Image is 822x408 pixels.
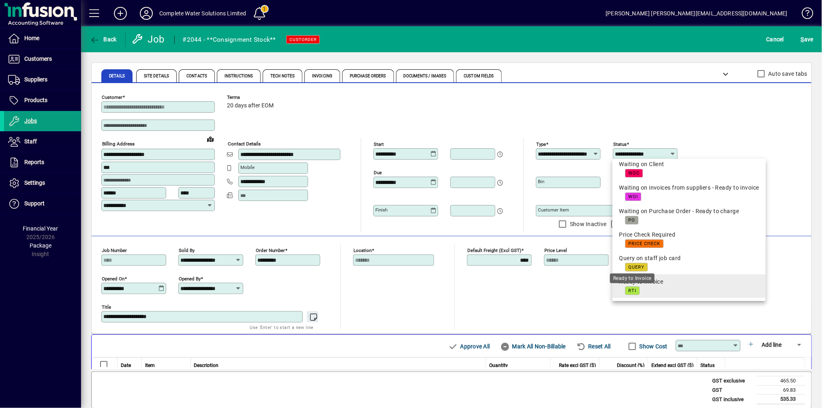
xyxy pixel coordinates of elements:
div: #2044 - **Consignment Stock** [183,33,276,46]
span: RTI [628,288,636,293]
span: Date [121,362,131,369]
button: Mark All Non-Billable [497,339,569,354]
a: Suppliers [4,70,81,90]
div: Price Check Required [619,231,759,239]
mat-label: Opened On [102,276,124,282]
td: GST [708,385,757,395]
label: Show Cost [638,342,668,350]
mat-hint: Use 'Enter' to start a new line [250,323,314,332]
label: Auto save tabs [767,70,808,78]
span: Purchase Orders [350,74,386,78]
span: Invoicing [312,74,332,78]
span: Custom Fields [464,74,494,78]
span: Suppliers [24,76,47,83]
a: Settings [4,173,81,193]
mat-option: Ready to Invoice [612,274,765,298]
span: QUERY [628,265,644,270]
mat-label: Sold by [179,248,195,253]
span: Reset All [576,340,611,353]
mat-option: Waiting on Client [612,157,765,180]
span: Cancel [766,33,784,46]
div: Ready to Invoice [610,273,655,283]
button: Reset All [573,339,614,354]
a: Customers [4,49,81,69]
span: Rate excl GST ($) [559,362,596,369]
span: Description [194,362,219,369]
mat-label: Order number [256,248,285,253]
span: Package [30,242,51,249]
button: Cancel [764,32,786,47]
span: Details [109,74,125,78]
mat-label: Title [102,304,111,310]
td: 465.50 [757,376,805,386]
button: Back [88,32,119,47]
span: Back [90,36,117,43]
mat-option: Waiting on invoices from suppliers - Ready to invoice [612,180,765,204]
span: Instructions [225,74,253,78]
mat-label: Mobile [240,164,255,170]
span: Settings [24,179,45,186]
mat-label: Status [613,141,627,147]
span: Mark All Non-Billable [500,340,566,353]
mat-option: Query on staff job card [612,251,765,274]
div: Job [132,33,166,46]
span: WOC [628,171,640,176]
button: Add [107,6,133,21]
button: Save [799,32,816,47]
div: Waiting on Purchase Order - Ready to charge [619,207,759,216]
td: 535.33 [757,395,805,404]
mat-label: Default Freight (excl GST) [467,248,521,253]
a: Support [4,194,81,214]
a: View on map [204,132,217,145]
span: Financial Year [23,225,58,232]
span: 20 days after EOM [227,103,274,109]
mat-label: Job number [102,248,127,253]
span: WOI [628,194,638,199]
a: Reports [4,152,81,173]
label: Show Inactive [568,220,606,228]
span: Add line [762,342,781,348]
mat-label: Finish [375,207,387,213]
mat-label: Price Level [544,248,567,253]
span: Status [700,362,715,369]
span: Reports [24,159,44,165]
span: Support [24,200,45,207]
div: Ready to Invoice [619,278,759,286]
div: Waiting on Client [619,160,759,169]
span: Contacts [186,74,207,78]
span: Approve All [448,340,490,353]
td: 69.83 [757,385,805,395]
span: Products [24,97,47,103]
div: Query on staff job card [619,254,759,263]
td: GST inclusive [708,395,757,404]
span: Customers [24,56,52,62]
span: Jobs [24,117,37,124]
span: Site Details [144,74,169,78]
mat-label: Bin [538,179,544,184]
div: Complete Water Solutions Limited [159,7,246,20]
a: Knowledge Base [796,2,812,28]
button: Approve All [445,339,493,354]
span: Terms [227,95,276,100]
span: PRICE CHECK [628,241,660,246]
a: Home [4,28,81,49]
a: Staff [4,132,81,152]
span: Quantity [489,362,508,369]
td: GST exclusive [708,376,757,386]
span: Documents / Images [404,74,447,78]
button: Profile [133,6,159,21]
span: Item [145,362,155,369]
span: Discount (%) [617,362,644,369]
span: Staff [24,138,37,145]
span: CUSTORDER [289,37,317,42]
span: S [801,36,804,43]
mat-option: Price Check Required [612,227,765,251]
a: Products [4,90,81,111]
span: Extend excl GST ($) [651,362,694,369]
span: PO [628,218,635,223]
mat-label: Customer [102,94,122,100]
mat-label: Start [374,141,384,147]
mat-option: Waiting on Purchase Order - Ready to charge [612,204,765,227]
span: Home [24,35,39,41]
app-page-header-button: Back [81,32,126,47]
